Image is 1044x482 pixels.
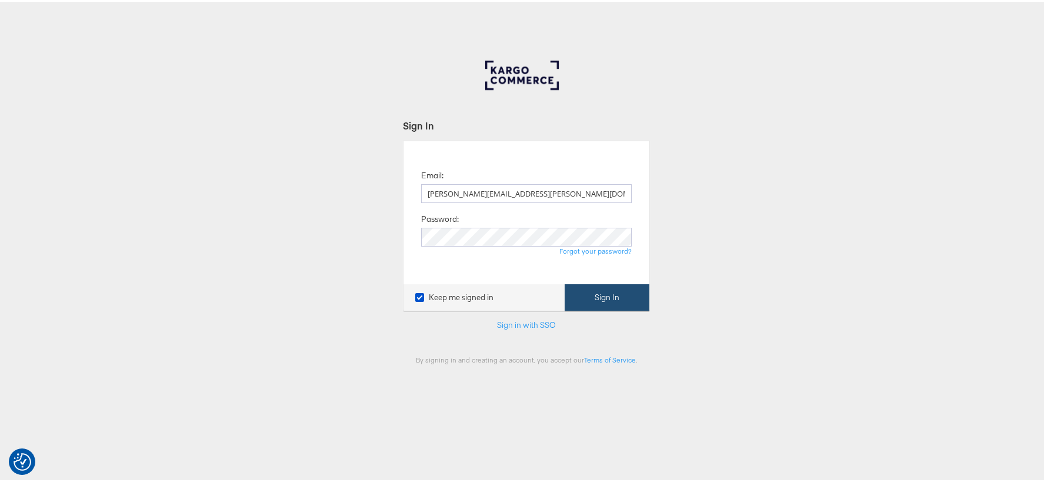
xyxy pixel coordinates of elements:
[403,354,650,363] div: By signing in and creating an account, you accept our .
[421,182,632,201] input: Email
[559,245,632,254] a: Forgot your password?
[421,168,443,179] label: Email:
[403,117,650,131] div: Sign In
[565,282,649,309] button: Sign In
[14,451,31,469] img: Revisit consent button
[415,290,493,301] label: Keep me signed in
[584,354,636,363] a: Terms of Service
[497,318,556,328] a: Sign in with SSO
[14,451,31,469] button: Consent Preferences
[421,212,459,223] label: Password:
